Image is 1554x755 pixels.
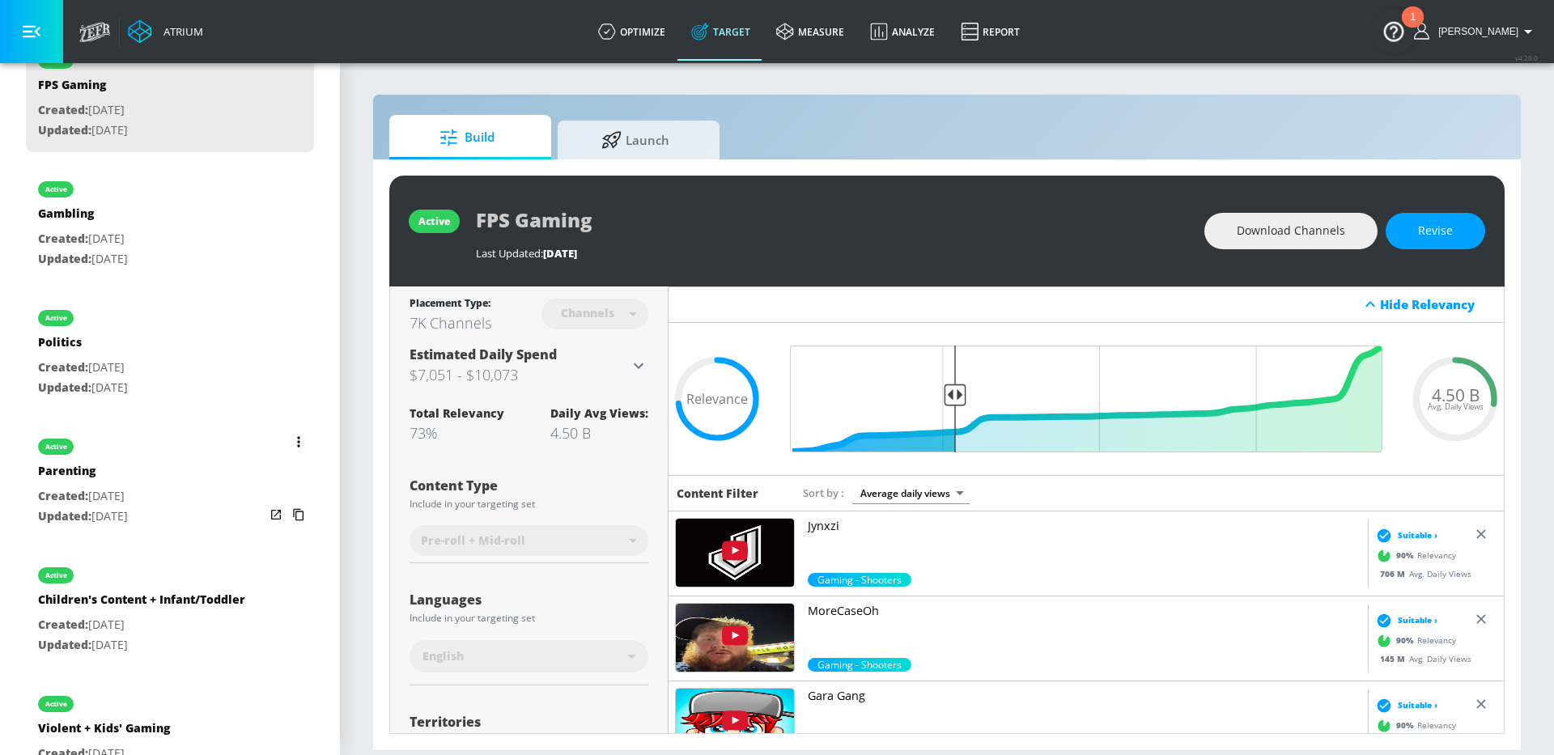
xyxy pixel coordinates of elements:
p: [DATE] [38,507,128,527]
div: Territories [410,715,648,728]
div: active [45,571,67,579]
div: activeFPS GamingCreated:[DATE]Updated:[DATE] [26,36,314,152]
span: Gaming - Shooters [808,573,911,587]
a: MoreCaseOh [808,603,1361,658]
span: Updated: [38,122,91,138]
button: Revise [1386,213,1485,249]
div: activeParentingCreated:[DATE]Updated:[DATE] [26,422,314,538]
div: Content Type [410,479,648,492]
div: activePoliticsCreated:[DATE]Updated:[DATE] [26,294,314,409]
div: Avg. Daily Views [1372,567,1471,579]
p: MoreCaseOh [808,603,1361,619]
div: activeChildren's Content + Infant/ToddlerCreated:[DATE]Updated:[DATE] [26,551,314,667]
div: FPS Gaming [38,77,128,100]
span: 145 M [1380,652,1409,664]
div: Daily Avg Views: [550,405,648,421]
div: Channels [553,306,622,320]
button: [PERSON_NAME] [1414,22,1538,41]
div: active [45,185,67,193]
div: activeGamblingCreated:[DATE]Updated:[DATE] [26,165,314,281]
p: Gara Gang [808,688,1361,704]
span: 90 % [1396,634,1417,647]
div: Atrium [157,24,203,39]
div: 1 [1410,17,1416,38]
a: Gara Gang [808,688,1361,743]
button: Download Channels [1204,213,1378,249]
span: Created: [38,102,88,117]
span: Suitable › [1398,529,1437,541]
div: 90.0% [808,658,911,672]
button: Open Resource Center, 1 new notification [1371,8,1416,53]
span: Created: [38,488,88,503]
span: 4.50 B [1432,386,1480,403]
span: Suitable › [1398,614,1437,626]
span: Pre-roll + Mid-roll [421,532,525,549]
p: Jynxzi [808,518,1361,534]
a: optimize [585,2,678,61]
p: [DATE] [38,635,245,655]
span: Revise [1418,221,1453,241]
span: Suitable › [1398,699,1437,711]
span: Updated: [38,508,91,524]
div: active [45,314,67,322]
div: Include in your targeting set [410,499,648,509]
a: Atrium [128,19,203,44]
div: Total Relevancy [410,405,504,421]
a: Analyze [857,2,948,61]
div: 73% [410,423,504,443]
p: [DATE] [38,358,128,378]
div: Avg. Daily Views [1372,652,1471,664]
span: Created: [38,617,88,632]
p: [DATE] [38,486,128,507]
div: Include in your targeting set [410,613,648,623]
div: Relevancy [1372,543,1456,567]
div: Placement Type: [410,296,491,313]
button: Open in new window [265,503,287,526]
span: 706 M [1380,567,1409,579]
span: Created: [38,359,88,375]
p: [DATE] [38,615,245,635]
img: UUr1kbyiJzl-x5YYDxhYJuPw [676,604,794,672]
div: Children's Content + Infant/Toddler [38,592,245,615]
span: Updated: [38,637,91,652]
p: [DATE] [38,100,128,121]
div: Suitable › [1372,612,1437,628]
div: active [418,214,450,228]
div: Violent + Kids' Gaming [38,720,170,744]
span: Avg. Daily Views [1428,403,1484,411]
div: Suitable › [1372,697,1437,713]
div: active [45,443,67,451]
span: Build [405,118,529,157]
div: English [410,640,648,672]
div: 7K Channels [410,313,491,333]
div: Hide Relevancy [669,286,1504,323]
span: Sort by [803,486,844,500]
div: Hide Relevancy [1380,296,1495,312]
p: [DATE] [38,378,128,398]
div: Politics [38,334,128,358]
span: Updated: [38,380,91,395]
div: active [45,700,67,708]
p: [DATE] [38,249,128,269]
div: Last Updated: [476,246,1188,261]
h6: Content Filter [677,486,758,501]
a: Report [948,2,1033,61]
span: Created: [38,231,88,246]
h3: $7,051 - $10,073 [410,363,629,386]
a: Target [678,2,763,61]
div: Average daily views [852,482,970,504]
span: 90 % [1396,549,1417,562]
div: Estimated Daily Spend$7,051 - $10,073 [410,346,648,386]
div: 90.0% [808,573,911,587]
span: Relevance [686,392,748,405]
button: Copy Targeting Set Link [287,503,310,526]
a: measure [763,2,857,61]
span: [DATE] [543,246,577,261]
span: Download Channels [1237,221,1345,241]
span: English [422,648,464,664]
